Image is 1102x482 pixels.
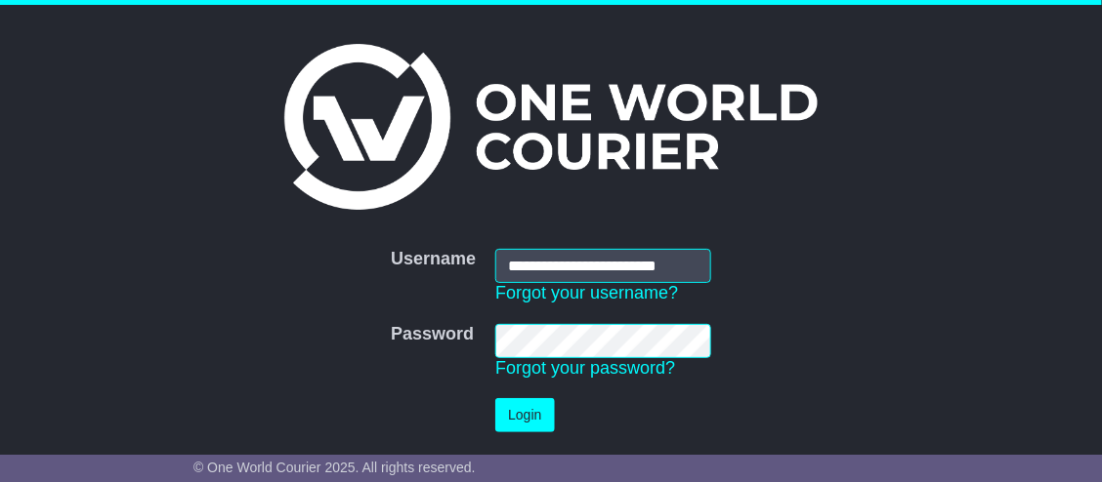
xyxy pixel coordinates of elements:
a: Forgot your password? [495,358,675,378]
label: Password [391,324,474,345]
button: Login [495,398,554,432]
a: Forgot your username? [495,283,678,302]
img: One World [284,44,818,210]
span: © One World Courier 2025. All rights reserved. [193,460,476,475]
label: Username [391,249,476,270]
